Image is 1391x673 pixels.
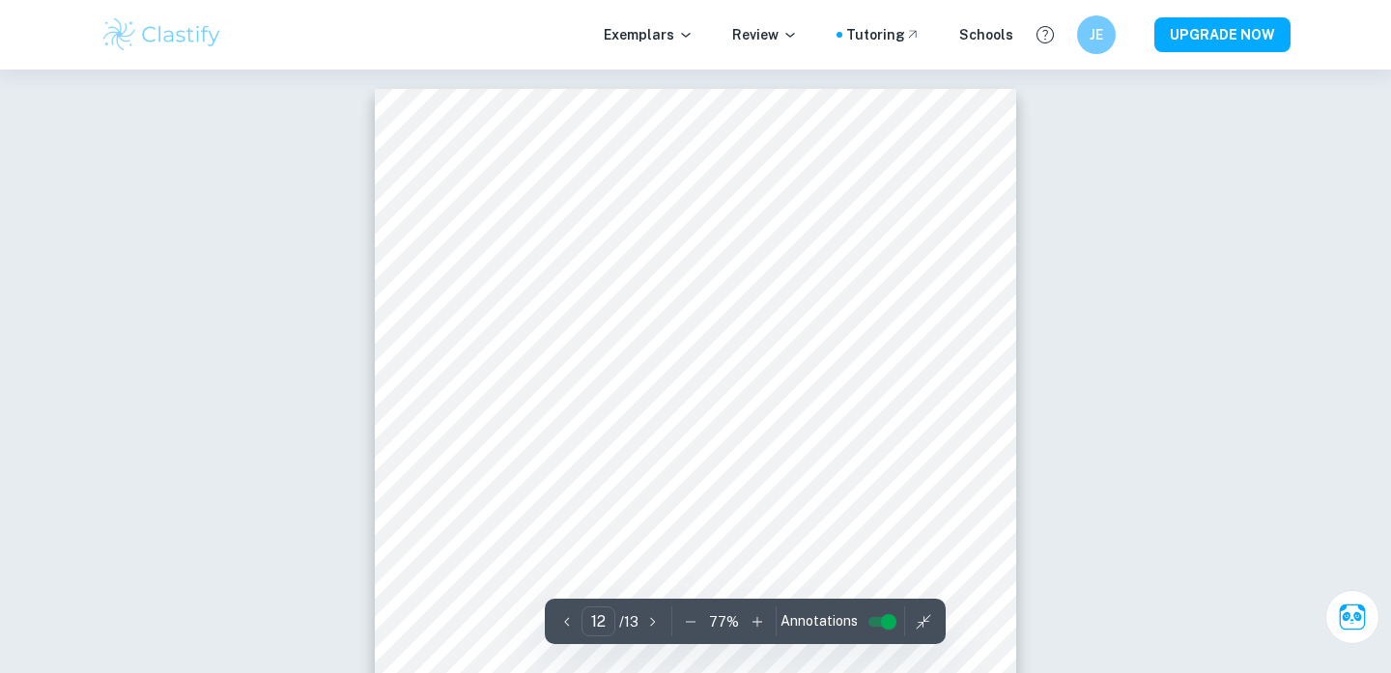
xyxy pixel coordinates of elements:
[100,15,223,54] img: Clastify logo
[959,24,1013,45] a: Schools
[781,611,858,631] span: Annotations
[732,24,798,45] p: Review
[709,611,739,632] p: 77 %
[1086,24,1108,45] h6: JE
[1325,590,1379,644] button: Ask Clai
[604,24,694,45] p: Exemplars
[619,611,639,632] p: / 13
[1077,15,1116,54] button: JE
[1154,17,1291,52] button: UPGRADE NOW
[846,24,921,45] a: Tutoring
[1029,18,1062,51] button: Help and Feedback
